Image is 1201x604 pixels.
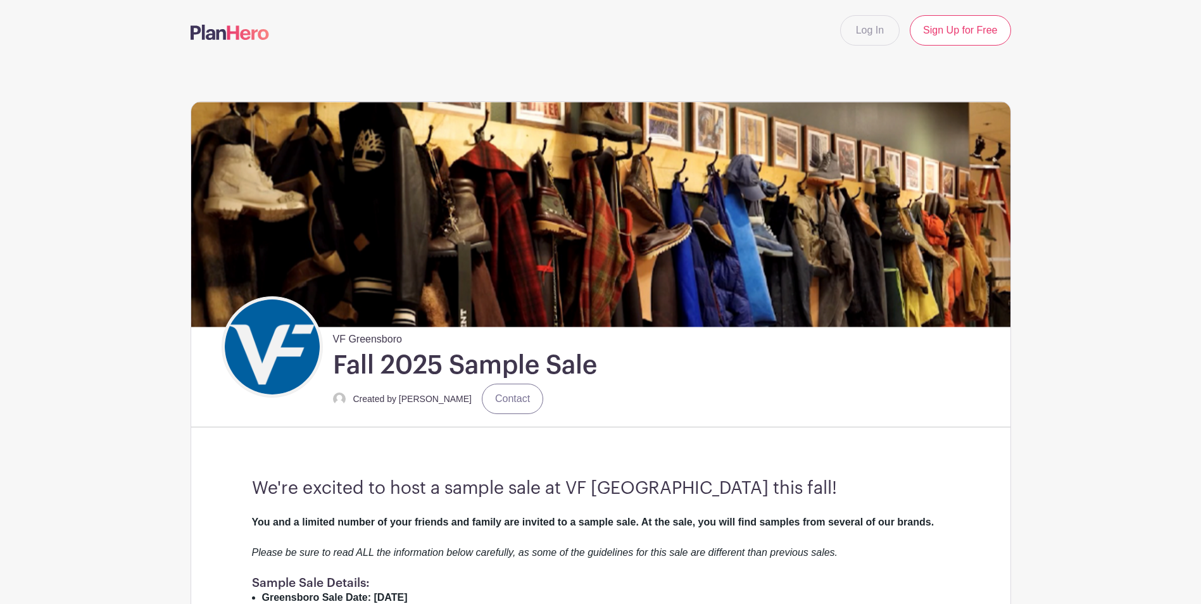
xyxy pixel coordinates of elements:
[225,299,320,394] img: VF_Icon_FullColor_CMYK-small.png
[353,394,472,404] small: Created by [PERSON_NAME]
[333,327,402,347] span: VF Greensboro
[262,592,408,603] strong: Greensboro Sale Date: [DATE]
[482,384,543,414] a: Contact
[840,15,900,46] a: Log In
[252,478,950,500] h3: We're excited to host a sample sale at VF [GEOGRAPHIC_DATA] this fall!
[333,393,346,405] img: default-ce2991bfa6775e67f084385cd625a349d9dcbb7a52a09fb2fda1e96e2d18dcdb.png
[191,102,1010,327] img: Sample%20Sale.png
[252,576,950,590] h1: Sample Sale Details:
[191,25,269,40] img: logo-507f7623f17ff9eddc593b1ce0a138ce2505c220e1c5a4e2b4648c50719b7d32.svg
[252,547,838,558] em: Please be sure to read ALL the information below carefully, as some of the guidelines for this sa...
[252,517,934,527] strong: You and a limited number of your friends and family are invited to a sample sale. At the sale, yo...
[333,349,597,381] h1: Fall 2025 Sample Sale
[910,15,1010,46] a: Sign Up for Free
